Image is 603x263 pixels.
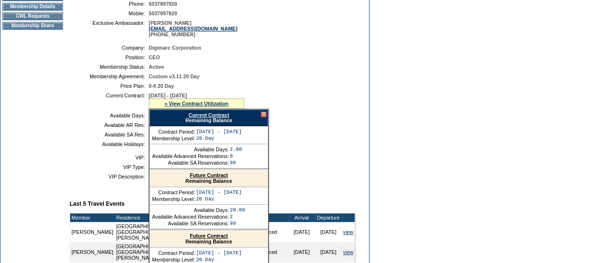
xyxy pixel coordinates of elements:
td: Advanced [253,242,288,262]
td: Company: [73,45,145,51]
td: Exclusive Ambassador: [73,20,145,37]
td: [DATE] - [DATE] [196,250,242,256]
span: CEO [149,54,160,60]
td: VIP Description: [73,174,145,179]
td: Available Advanced Reservations: [152,153,229,159]
td: Contract Period: [152,129,195,135]
a: view [343,249,353,255]
td: Membership Level: [152,196,195,202]
td: CWL Requests [2,12,63,20]
td: Mobile: [73,11,145,16]
td: Contract Period: [152,250,195,256]
a: Future Contract [190,172,228,178]
span: 0-0 20 Day [149,83,174,89]
td: [DATE] [288,222,315,242]
td: Available SA Reservations: [152,221,229,226]
td: [DATE] - [DATE] [196,129,242,135]
td: Membership Details [2,3,63,11]
td: 2.00 [230,147,242,152]
td: [DATE] [288,242,315,262]
span: [PERSON_NAME] [PHONE_NUMBER] [149,20,237,37]
td: [GEOGRAPHIC_DATA], [GEOGRAPHIC_DATA] - [GEOGRAPHIC_DATA] [PERSON_NAME] 601 [115,222,253,242]
a: » View Contract Utilization [164,101,228,106]
td: Residence [115,213,253,222]
td: Membership Agreement: [73,74,145,79]
span: Digimarc Corporation [149,45,201,51]
span: Custom v3.11 20 Day [149,74,200,79]
td: [PERSON_NAME] [70,222,115,242]
td: Contract Period: [152,189,195,195]
span: 5037997920 [149,1,177,7]
td: Available SA Reservations: [152,160,229,166]
b: Last 5 Travel Events [70,200,124,207]
td: Membership Level: [152,257,195,263]
td: Advanced [253,222,288,242]
td: Available Days: [73,113,145,118]
td: Available Days: [152,147,229,152]
td: Available Days: [152,207,229,213]
a: Future Contract [190,233,228,239]
td: Membership Level: [152,136,195,141]
td: Available Advanced Reservations: [152,214,229,220]
div: Remaining Balance [150,169,268,187]
td: 99 [230,221,245,226]
td: [DATE] [315,222,342,242]
td: 99 [230,160,242,166]
a: view [343,229,353,235]
td: [DATE] [315,242,342,262]
td: 20 Day [196,136,242,141]
span: [DATE] - [DATE] [149,93,187,98]
td: Type [253,213,288,222]
div: Remaining Balance [150,230,268,248]
a: [EMAIL_ADDRESS][DOMAIN_NAME] [149,26,237,32]
td: Member [70,213,115,222]
td: Position: [73,54,145,60]
td: Departure [315,213,342,222]
td: 2 [230,214,245,220]
td: 0 [230,153,242,159]
td: Available SA Res: [73,132,145,137]
td: Current Contract: [73,93,145,109]
td: VIP: [73,155,145,160]
td: Price Plan: [73,83,145,89]
td: 20.00 [230,207,245,213]
td: Arrival [288,213,315,222]
td: 20 Day [196,257,242,263]
td: [DATE] - [DATE] [196,189,242,195]
td: 20 Day [196,196,242,202]
td: [GEOGRAPHIC_DATA], [GEOGRAPHIC_DATA] - [GEOGRAPHIC_DATA] [PERSON_NAME] 701 [115,242,253,262]
a: Current Contract [188,112,229,118]
span: 5037997920 [149,11,177,16]
td: VIP Type: [73,164,145,170]
td: Available AR Res: [73,122,145,128]
td: Phone: [73,1,145,7]
div: Remaining Balance [149,109,268,126]
td: Available Holidays: [73,141,145,147]
td: [PERSON_NAME] [70,242,115,262]
td: Membership Share [2,22,63,30]
td: Membership Status: [73,64,145,70]
span: Active [149,64,164,70]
